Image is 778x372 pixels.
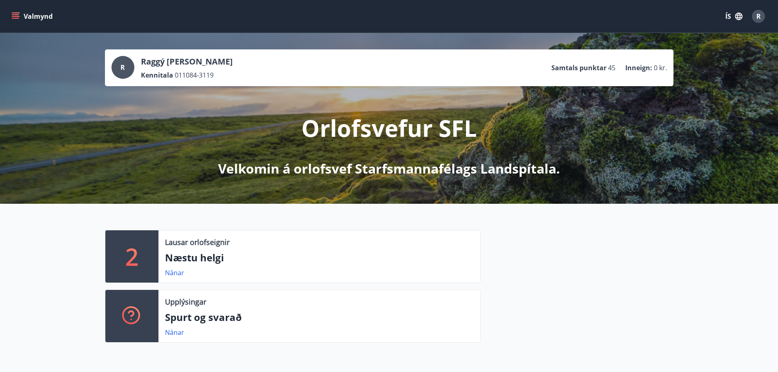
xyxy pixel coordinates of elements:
p: Kennitala [141,71,173,80]
span: 011084-3119 [175,71,214,80]
a: Nánar [165,268,184,277]
span: R [756,12,761,21]
p: Upplýsingar [165,296,206,307]
p: Samtals punktar [551,63,606,72]
span: 0 kr. [654,63,667,72]
p: 2 [125,241,138,272]
a: Nánar [165,328,184,337]
button: R [749,7,768,26]
span: R [120,63,125,72]
p: Orlofsvefur SFL [301,112,477,143]
button: menu [10,9,56,24]
p: Raggý [PERSON_NAME] [141,56,233,67]
p: Næstu helgi [165,251,474,265]
p: Spurt og svarað [165,310,474,324]
p: Inneign : [625,63,652,72]
p: Lausar orlofseignir [165,237,230,247]
p: Velkomin á orlofsvef Starfsmannafélags Landspítala. [218,160,560,178]
span: 45 [608,63,615,72]
button: ÍS [721,9,747,24]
